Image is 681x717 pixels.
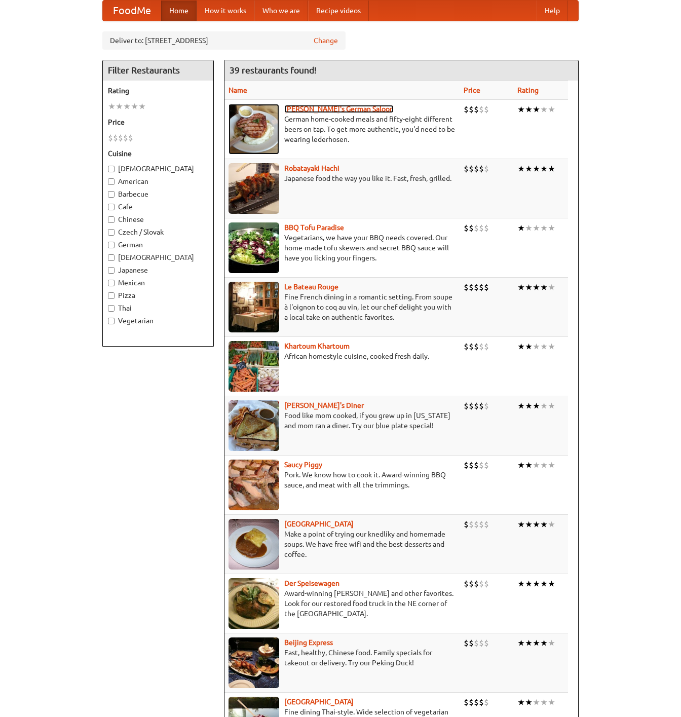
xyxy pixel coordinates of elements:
li: $ [474,341,479,352]
li: ★ [116,101,123,112]
li: ★ [517,697,525,708]
h4: Filter Restaurants [103,60,213,81]
label: [DEMOGRAPHIC_DATA] [108,252,208,262]
li: ★ [548,163,555,174]
li: ★ [533,578,540,589]
li: $ [113,132,118,143]
p: Fast, healthy, Chinese food. Family specials for takeout or delivery. Try our Peking Duck! [229,648,456,668]
input: Cafe [108,204,115,210]
a: Le Bateau Rouge [284,283,338,291]
li: ★ [533,400,540,411]
p: African homestyle cuisine, cooked fresh daily. [229,351,456,361]
b: Robatayaki Hachi [284,164,339,172]
a: Change [314,35,338,46]
li: $ [474,460,479,471]
li: ★ [517,460,525,471]
img: czechpoint.jpg [229,519,279,570]
li: $ [469,400,474,411]
input: Vegetarian [108,318,115,324]
li: $ [464,222,469,234]
a: FoodMe [103,1,161,21]
li: $ [484,519,489,530]
li: ★ [540,578,548,589]
li: $ [118,132,123,143]
li: $ [479,460,484,471]
li: $ [484,460,489,471]
li: $ [474,578,479,589]
li: ★ [548,104,555,115]
li: ★ [540,222,548,234]
li: $ [484,697,489,708]
li: ★ [517,222,525,234]
p: Vegetarians, we have your BBQ needs covered. Our home-made tofu skewers and secret BBQ sauce will... [229,233,456,263]
li: ★ [533,519,540,530]
li: ★ [548,282,555,293]
li: $ [484,282,489,293]
li: ★ [525,400,533,411]
li: ★ [540,282,548,293]
li: ★ [540,697,548,708]
li: $ [484,400,489,411]
a: [GEOGRAPHIC_DATA] [284,698,354,706]
li: ★ [517,341,525,352]
a: [GEOGRAPHIC_DATA] [284,520,354,528]
b: [PERSON_NAME]'s German Saloon [284,105,394,113]
input: Chinese [108,216,115,223]
li: $ [474,400,479,411]
a: Price [464,86,480,94]
img: beijing.jpg [229,637,279,688]
input: German [108,242,115,248]
li: ★ [517,163,525,174]
h5: Cuisine [108,148,208,159]
li: $ [128,132,133,143]
li: ★ [525,578,533,589]
li: ★ [548,697,555,708]
label: American [108,176,208,186]
img: tofuparadise.jpg [229,222,279,273]
li: $ [469,222,474,234]
p: Make a point of trying our knedlíky and homemade soups. We have free wifi and the best desserts a... [229,529,456,559]
a: Help [537,1,568,21]
label: [DEMOGRAPHIC_DATA] [108,164,208,174]
input: [DEMOGRAPHIC_DATA] [108,254,115,261]
li: ★ [540,519,548,530]
input: Thai [108,305,115,312]
li: $ [484,578,489,589]
li: ★ [517,578,525,589]
li: $ [123,132,128,143]
label: Vegetarian [108,316,208,326]
a: How it works [197,1,254,21]
li: ★ [525,460,533,471]
li: $ [469,697,474,708]
li: ★ [533,104,540,115]
a: Recipe videos [308,1,369,21]
li: ★ [517,104,525,115]
li: $ [464,282,469,293]
li: $ [479,578,484,589]
input: Barbecue [108,191,115,198]
input: Japanese [108,267,115,274]
li: $ [474,519,479,530]
li: $ [474,222,479,234]
li: ★ [525,104,533,115]
ng-pluralize: 39 restaurants found! [230,65,317,75]
input: Czech / Slovak [108,229,115,236]
li: $ [469,341,474,352]
li: ★ [548,519,555,530]
li: ★ [548,400,555,411]
li: $ [479,637,484,649]
li: $ [464,519,469,530]
label: Chinese [108,214,208,224]
img: khartoum.jpg [229,341,279,392]
li: ★ [533,460,540,471]
li: $ [469,519,474,530]
li: ★ [540,163,548,174]
li: ★ [525,222,533,234]
img: saucy.jpg [229,460,279,510]
b: Der Speisewagen [284,579,339,587]
li: ★ [517,519,525,530]
label: Cafe [108,202,208,212]
li: ★ [517,637,525,649]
